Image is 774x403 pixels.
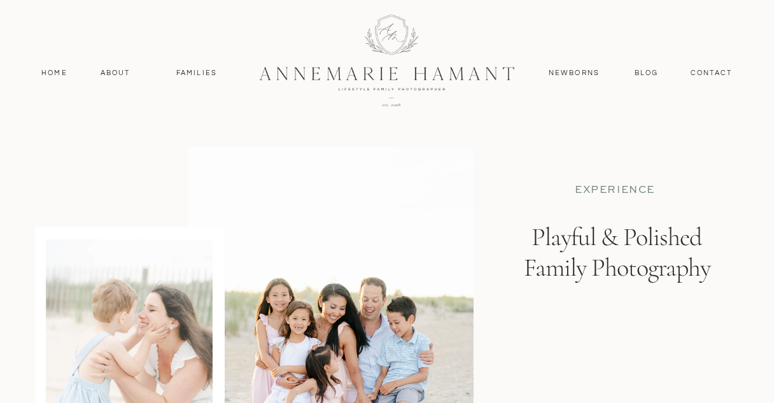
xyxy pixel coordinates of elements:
[684,67,739,79] a: contact
[97,67,134,79] a: About
[631,67,661,79] a: Blog
[513,222,721,337] h1: Playful & Polished Family Photography
[168,67,225,79] a: Families
[537,183,693,197] p: EXPERIENCE
[544,67,605,79] a: Newborns
[36,67,73,79] a: Home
